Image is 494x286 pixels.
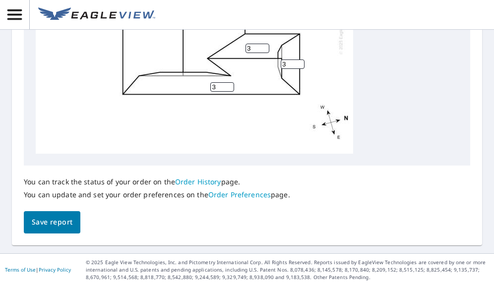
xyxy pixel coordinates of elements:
a: Terms of Use [5,266,36,273]
a: Privacy Policy [39,266,71,273]
img: EV Logo [38,7,155,22]
p: You can track the status of your order on the page. [24,177,290,186]
a: Order Preferences [208,190,271,199]
span: Save report [32,216,72,229]
a: Order History [175,177,221,186]
button: Save report [24,211,80,233]
p: © 2025 Eagle View Technologies, Inc. and Pictometry International Corp. All Rights Reserved. Repo... [86,259,489,281]
p: | [5,267,71,273]
p: You can update and set your order preferences on the page. [24,190,290,199]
